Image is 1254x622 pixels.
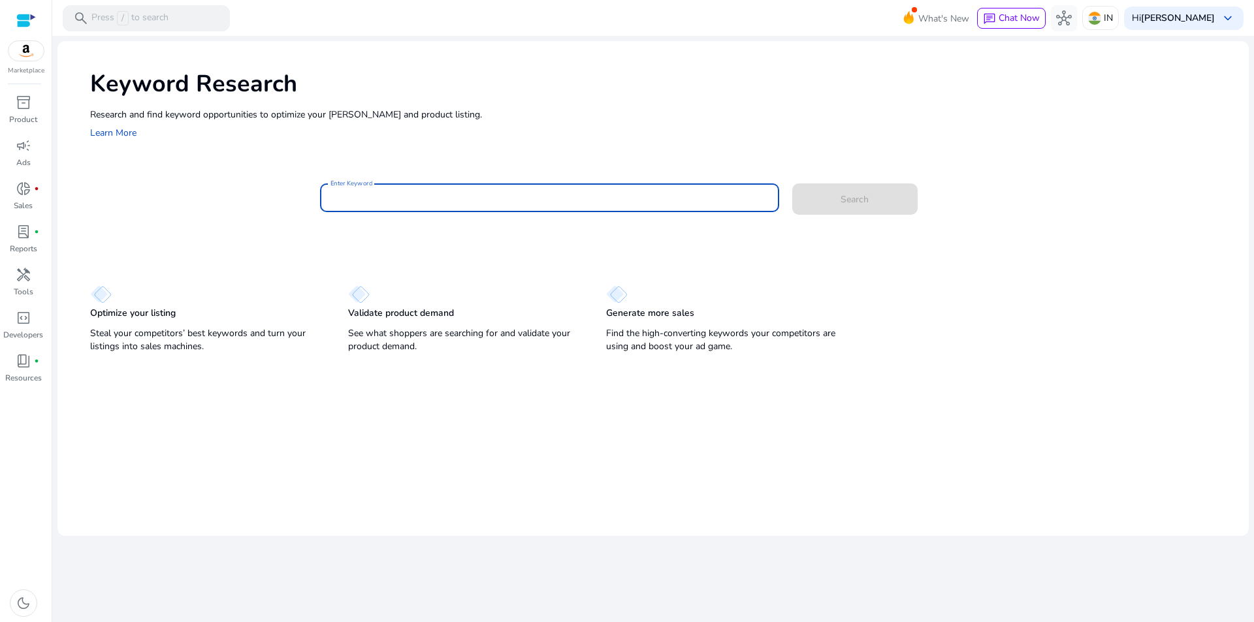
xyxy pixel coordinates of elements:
[348,285,370,303] img: diamond.svg
[330,179,372,188] mat-label: Enter Keyword
[1104,7,1113,29] p: IN
[977,8,1046,29] button: chatChat Now
[3,329,43,341] p: Developers
[16,157,31,168] p: Ads
[16,310,31,326] span: code_blocks
[34,358,39,364] span: fiber_manual_record
[1141,12,1215,24] b: [PERSON_NAME]
[16,95,31,110] span: inventory_2
[1051,5,1077,31] button: hub
[1056,10,1072,26] span: hub
[348,327,580,353] p: See what shoppers are searching for and validate your product demand.
[999,12,1040,24] span: Chat Now
[90,70,1236,98] h1: Keyword Research
[606,285,628,303] img: diamond.svg
[90,307,176,320] p: Optimize your listing
[90,285,112,303] img: diamond.svg
[16,224,31,240] span: lab_profile
[918,7,969,30] span: What's New
[348,307,454,320] p: Validate product demand
[10,243,37,255] p: Reports
[16,595,31,611] span: dark_mode
[8,41,44,61] img: amazon.svg
[1088,12,1101,25] img: in.svg
[1220,10,1236,26] span: keyboard_arrow_down
[983,12,996,25] span: chat
[14,200,33,211] p: Sales
[5,372,42,384] p: Resources
[117,11,129,25] span: /
[16,181,31,196] span: donut_small
[90,108,1236,121] p: Research and find keyword opportunities to optimize your [PERSON_NAME] and product listing.
[606,327,838,353] p: Find the high-converting keywords your competitors are using and boost your ad game.
[16,353,31,369] span: book_4
[1132,14,1215,23] p: Hi
[16,138,31,153] span: campaign
[90,327,322,353] p: Steal your competitors’ best keywords and turn your listings into sales machines.
[16,267,31,283] span: handyman
[91,11,169,25] p: Press to search
[14,286,33,298] p: Tools
[34,186,39,191] span: fiber_manual_record
[8,66,44,76] p: Marketplace
[90,127,137,139] a: Learn More
[34,229,39,234] span: fiber_manual_record
[606,307,694,320] p: Generate more sales
[9,114,37,125] p: Product
[73,10,89,26] span: search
